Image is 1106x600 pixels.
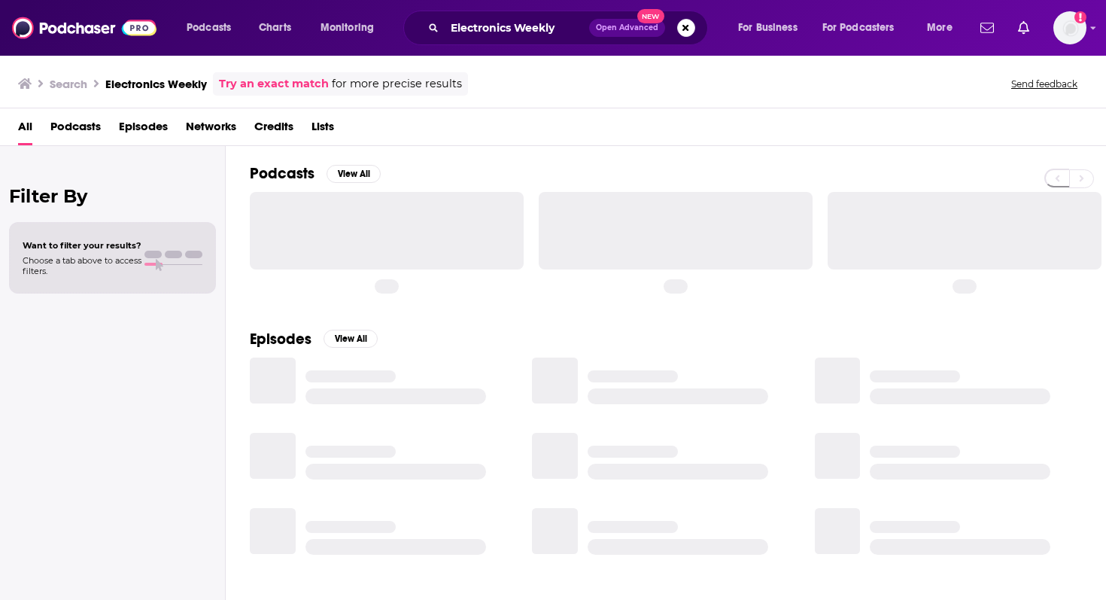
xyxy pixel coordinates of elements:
a: Try an exact match [219,75,329,93]
a: Credits [254,114,293,145]
a: Lists [311,114,334,145]
span: Charts [259,17,291,38]
a: Episodes [119,114,168,145]
span: Monitoring [321,17,374,38]
a: All [18,114,32,145]
input: Search podcasts, credits, & more... [445,16,589,40]
h2: Filter By [9,185,216,207]
h3: Electronics Weekly [105,77,207,91]
h3: Search [50,77,87,91]
button: Show profile menu [1053,11,1086,44]
span: For Podcasters [822,17,895,38]
a: Podcasts [50,114,101,145]
button: open menu [813,16,916,40]
span: More [927,17,953,38]
button: Send feedback [1007,78,1082,90]
a: Show notifications dropdown [974,15,1000,41]
img: User Profile [1053,11,1086,44]
a: EpisodesView All [250,330,378,349]
img: Podchaser - Follow, Share and Rate Podcasts [12,14,156,42]
a: Networks [186,114,236,145]
span: Logged in as danikarchmer [1053,11,1086,44]
span: For Business [738,17,798,38]
span: Open Advanced [596,24,658,32]
button: View All [324,330,378,348]
div: Search podcasts, credits, & more... [418,11,722,45]
button: open menu [310,16,393,40]
button: Open AdvancedNew [589,19,665,37]
a: Show notifications dropdown [1012,15,1035,41]
span: New [637,9,664,23]
svg: Add a profile image [1074,11,1086,23]
a: Charts [249,16,300,40]
span: Want to filter your results? [23,240,141,251]
h2: Episodes [250,330,311,349]
span: for more precise results [332,75,462,93]
button: View All [327,165,381,183]
span: Choose a tab above to access filters. [23,255,141,276]
button: open menu [176,16,251,40]
button: open menu [728,16,816,40]
h2: Podcasts [250,164,314,183]
button: open menu [916,16,971,40]
a: PodcastsView All [250,164,381,183]
span: Podcasts [187,17,231,38]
